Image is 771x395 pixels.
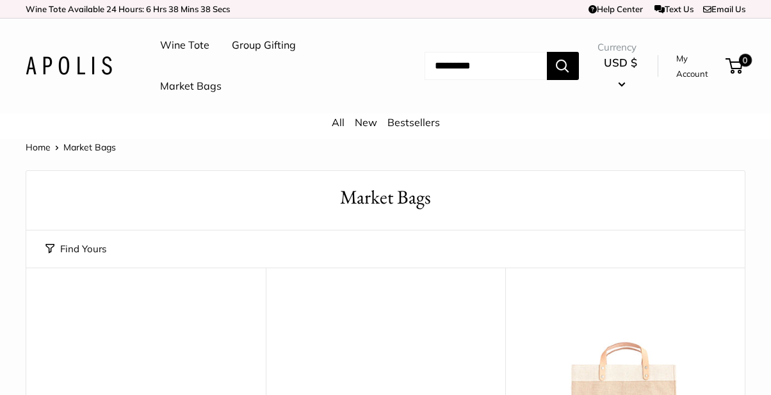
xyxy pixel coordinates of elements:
[200,4,211,14] span: 38
[604,56,637,69] span: USD $
[181,4,199,14] span: Mins
[153,4,166,14] span: Hrs
[355,116,377,129] a: New
[26,139,116,156] nav: Breadcrumb
[63,141,116,153] span: Market Bags
[160,77,222,96] a: Market Bags
[727,58,743,74] a: 0
[168,4,179,14] span: 38
[676,51,721,82] a: My Account
[26,141,51,153] a: Home
[739,54,752,67] span: 0
[45,240,106,258] button: Find Yours
[160,36,209,55] a: Wine Tote
[26,56,112,75] img: Apolis
[232,36,296,55] a: Group Gifting
[654,4,694,14] a: Text Us
[332,116,345,129] a: All
[213,4,230,14] span: Secs
[588,4,643,14] a: Help Center
[387,116,440,129] a: Bestsellers
[597,52,644,93] button: USD $
[703,4,745,14] a: Email Us
[45,184,726,211] h1: Market Bags
[146,4,151,14] span: 6
[597,38,644,56] span: Currency
[547,52,579,80] button: Search
[425,52,547,80] input: Search...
